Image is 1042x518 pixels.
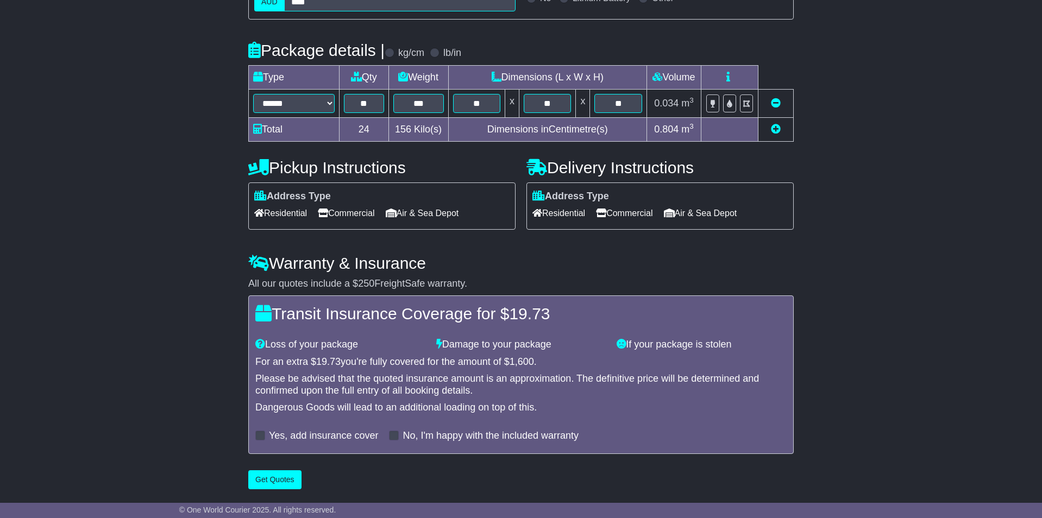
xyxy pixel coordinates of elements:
[664,205,737,222] span: Air & Sea Depot
[510,356,534,367] span: 1,600
[248,470,302,489] button: Get Quotes
[254,191,331,203] label: Address Type
[43,64,97,71] div: Domain Overview
[316,356,341,367] span: 19.73
[532,205,585,222] span: Residential
[122,64,179,71] div: Keywords by Traffic
[505,89,519,117] td: x
[611,339,792,351] div: If your package is stolen
[249,65,340,89] td: Type
[771,124,781,135] a: Add new item
[532,191,609,203] label: Address Type
[340,117,389,141] td: 24
[250,339,431,351] div: Loss of your package
[248,278,794,290] div: All our quotes include a $ FreightSafe warranty.
[255,402,787,414] div: Dangerous Goods will lead to an additional loading on top of this.
[509,305,550,323] span: 19.73
[255,305,787,323] h4: Transit Insurance Coverage for $
[28,28,120,37] div: Domain: [DOMAIN_NAME]
[681,124,694,135] span: m
[395,124,411,135] span: 156
[388,117,448,141] td: Kilo(s)
[448,117,646,141] td: Dimensions in Centimetre(s)
[386,205,459,222] span: Air & Sea Depot
[255,373,787,396] div: Please be advised that the quoted insurance amount is an approximation. The definitive price will...
[249,117,340,141] td: Total
[17,17,26,26] img: logo_orange.svg
[248,254,794,272] h4: Warranty & Insurance
[596,205,652,222] span: Commercial
[358,278,374,289] span: 250
[526,159,794,176] h4: Delivery Instructions
[269,430,378,442] label: Yes, add insurance cover
[576,89,590,117] td: x
[340,65,389,89] td: Qty
[30,17,53,26] div: v 4.0.25
[17,28,26,37] img: website_grey.svg
[32,63,40,72] img: tab_domain_overview_orange.svg
[443,47,461,59] label: lb/in
[646,65,701,89] td: Volume
[318,205,374,222] span: Commercial
[254,205,307,222] span: Residential
[179,506,336,514] span: © One World Courier 2025. All rights reserved.
[654,98,679,109] span: 0.034
[248,159,516,176] h4: Pickup Instructions
[689,96,694,104] sup: 3
[398,47,424,59] label: kg/cm
[448,65,646,89] td: Dimensions (L x W x H)
[771,98,781,109] a: Remove this item
[388,65,448,89] td: Weight
[248,41,385,59] h4: Package details |
[689,122,694,130] sup: 3
[255,356,787,368] div: For an extra $ you're fully covered for the amount of $ .
[403,430,579,442] label: No, I'm happy with the included warranty
[110,63,118,72] img: tab_keywords_by_traffic_grey.svg
[654,124,679,135] span: 0.804
[431,339,612,351] div: Damage to your package
[681,98,694,109] span: m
